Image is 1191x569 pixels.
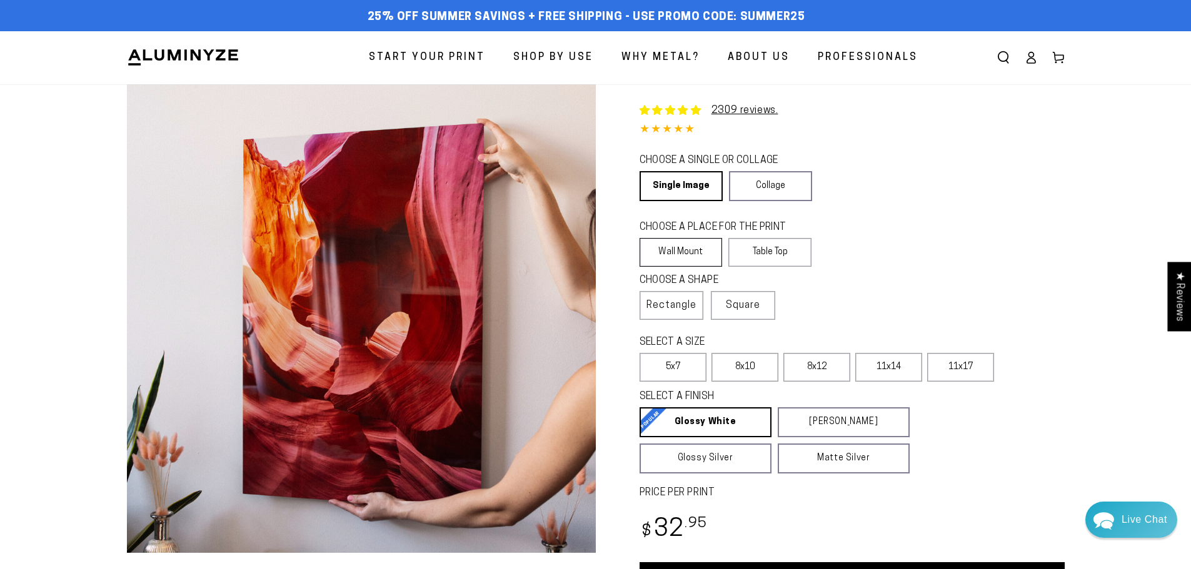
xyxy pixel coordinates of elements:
label: 11x14 [855,353,922,382]
a: Single Image [640,171,723,201]
a: Why Metal? [612,41,709,74]
label: Wall Mount [640,238,723,267]
legend: SELECT A SIZE [640,335,890,350]
a: Glossy White [640,407,771,437]
a: Shop By Use [504,41,603,74]
div: 4.85 out of 5.0 stars [640,121,1065,139]
a: About Us [718,41,799,74]
a: Glossy Silver [640,443,771,473]
div: Contact Us Directly [1122,502,1167,538]
a: Matte Silver [778,443,910,473]
a: Collage [729,171,812,201]
legend: CHOOSE A SHAPE [640,274,764,288]
label: 8x12 [783,353,850,382]
a: 2309 reviews. [711,106,778,116]
span: $ [641,523,652,540]
summary: Search our site [990,44,1017,71]
span: 25% off Summer Savings + Free Shipping - Use Promo Code: SUMMER25 [368,11,805,24]
span: Square [726,298,760,313]
span: Shop By Use [513,49,593,67]
legend: SELECT A FINISH [640,390,880,404]
span: Professionals [818,49,918,67]
span: Why Metal? [621,49,700,67]
bdi: 32 [640,518,708,542]
label: PRICE PER PRINT [640,486,1065,500]
legend: CHOOSE A SINGLE OR COLLAGE [640,154,801,168]
span: About Us [728,49,790,67]
label: 5x7 [640,353,706,382]
div: Click to open Judge.me floating reviews tab [1167,262,1191,331]
span: Rectangle [646,298,696,313]
a: Start Your Print [359,41,495,74]
sup: .95 [685,517,707,531]
legend: CHOOSE A PLACE FOR THE PRINT [640,220,800,235]
label: 8x10 [711,353,778,382]
label: Table Top [728,238,812,267]
label: 11x17 [927,353,994,382]
a: Professionals [808,41,927,74]
img: Aluminyze [127,48,239,67]
div: Chat widget toggle [1085,502,1177,538]
span: Start Your Print [369,49,485,67]
a: [PERSON_NAME] [778,407,910,437]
